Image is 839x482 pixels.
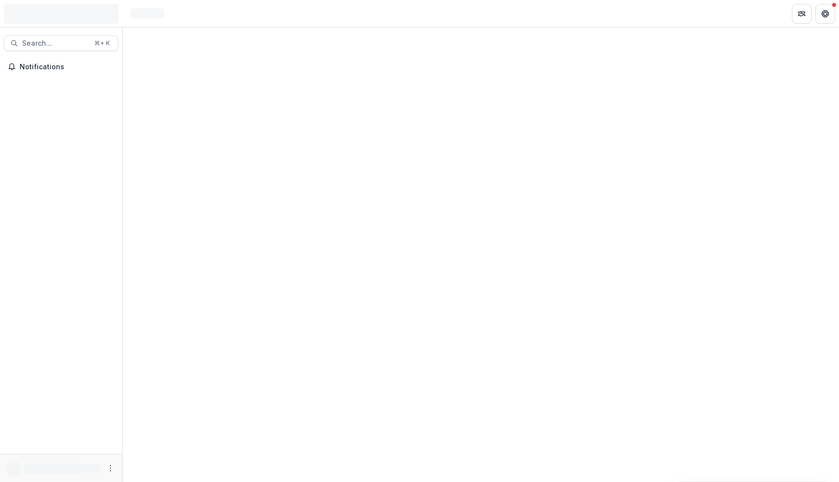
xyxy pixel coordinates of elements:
[22,39,88,48] span: Search...
[105,462,116,474] button: More
[127,6,168,21] nav: breadcrumb
[4,35,118,51] button: Search...
[92,38,112,49] div: ⌘ + K
[792,4,812,24] button: Partners
[815,4,835,24] button: Get Help
[4,59,118,75] button: Notifications
[20,63,114,71] span: Notifications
